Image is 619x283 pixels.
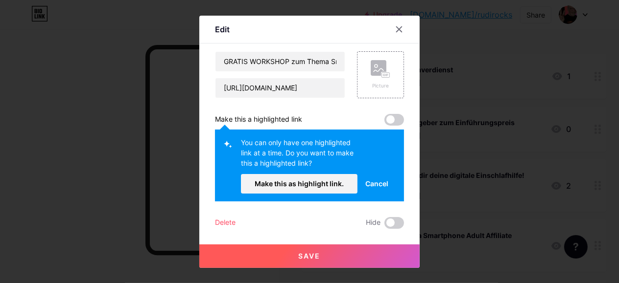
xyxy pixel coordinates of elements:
span: Make this as highlight link. [255,179,344,188]
button: Cancel [357,174,396,194]
div: Delete [215,217,236,229]
div: Make this a highlighted link [215,114,302,126]
span: Hide [366,217,381,229]
input: Title [215,52,345,71]
button: Make this as highlight link. [241,174,357,194]
div: You can only have one highlighted link at a time. Do you want to make this a highlighted link? [241,137,357,174]
span: Cancel [365,178,388,189]
button: Save [199,244,420,268]
div: Picture [371,82,390,89]
span: Save [299,252,321,260]
input: URL [215,78,345,98]
div: Edit [215,23,230,35]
